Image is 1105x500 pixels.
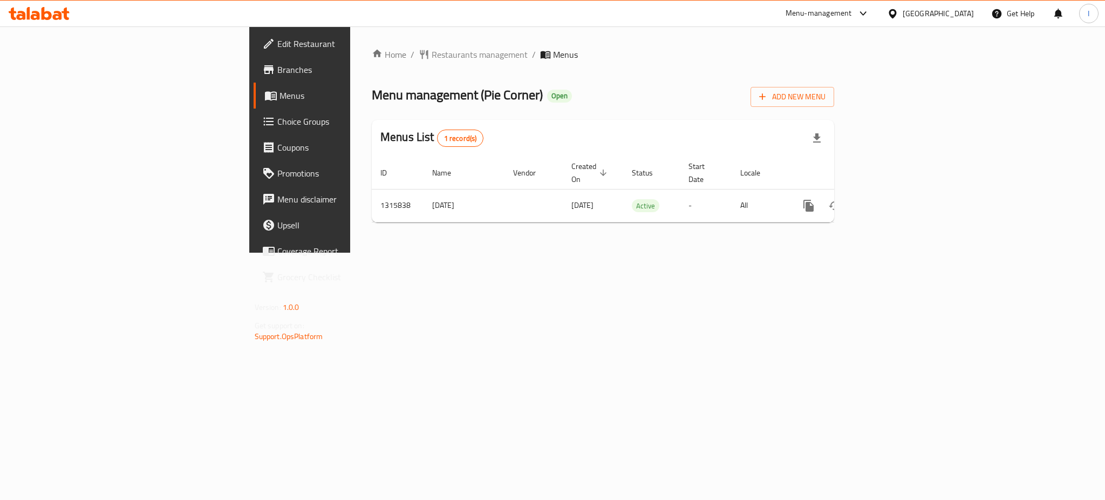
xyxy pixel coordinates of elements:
[277,271,425,283] span: Grocery Checklist
[254,31,434,57] a: Edit Restaurant
[254,134,434,160] a: Coupons
[279,89,425,102] span: Menus
[254,212,434,238] a: Upsell
[437,130,484,147] div: Total records count
[903,8,974,19] div: [GEOGRAPHIC_DATA]
[759,90,826,104] span: Add New Menu
[255,319,304,333] span: Get support on:
[632,166,667,179] span: Status
[632,199,659,212] div: Active
[419,48,528,61] a: Restaurants management
[277,245,425,258] span: Coverage Report
[432,48,528,61] span: Restaurants management
[571,198,594,212] span: [DATE]
[277,141,425,154] span: Coupons
[740,166,774,179] span: Locale
[1088,8,1089,19] span: I
[547,91,572,100] span: Open
[571,160,610,186] span: Created On
[254,186,434,212] a: Menu disclaimer
[680,189,732,222] td: -
[372,83,543,107] span: Menu management ( Pie Corner )
[553,48,578,61] span: Menus
[277,193,425,206] span: Menu disclaimer
[254,83,434,109] a: Menus
[254,160,434,186] a: Promotions
[632,200,659,212] span: Active
[796,193,822,219] button: more
[751,87,834,107] button: Add New Menu
[277,219,425,232] span: Upsell
[787,157,908,190] th: Actions
[254,57,434,83] a: Branches
[547,90,572,103] div: Open
[277,167,425,180] span: Promotions
[822,193,848,219] button: Change Status
[255,329,323,343] a: Support.OpsPlatform
[424,189,504,222] td: [DATE]
[254,109,434,134] a: Choice Groups
[283,300,299,314] span: 1.0.0
[513,166,550,179] span: Vendor
[380,129,483,147] h2: Menus List
[254,238,434,264] a: Coverage Report
[786,7,852,20] div: Menu-management
[277,37,425,50] span: Edit Restaurant
[380,166,401,179] span: ID
[532,48,536,61] li: /
[372,48,834,61] nav: breadcrumb
[277,63,425,76] span: Branches
[432,166,465,179] span: Name
[804,125,830,151] div: Export file
[688,160,719,186] span: Start Date
[732,189,787,222] td: All
[438,133,483,144] span: 1 record(s)
[372,157,908,222] table: enhanced table
[255,300,281,314] span: Version:
[277,115,425,128] span: Choice Groups
[254,264,434,290] a: Grocery Checklist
